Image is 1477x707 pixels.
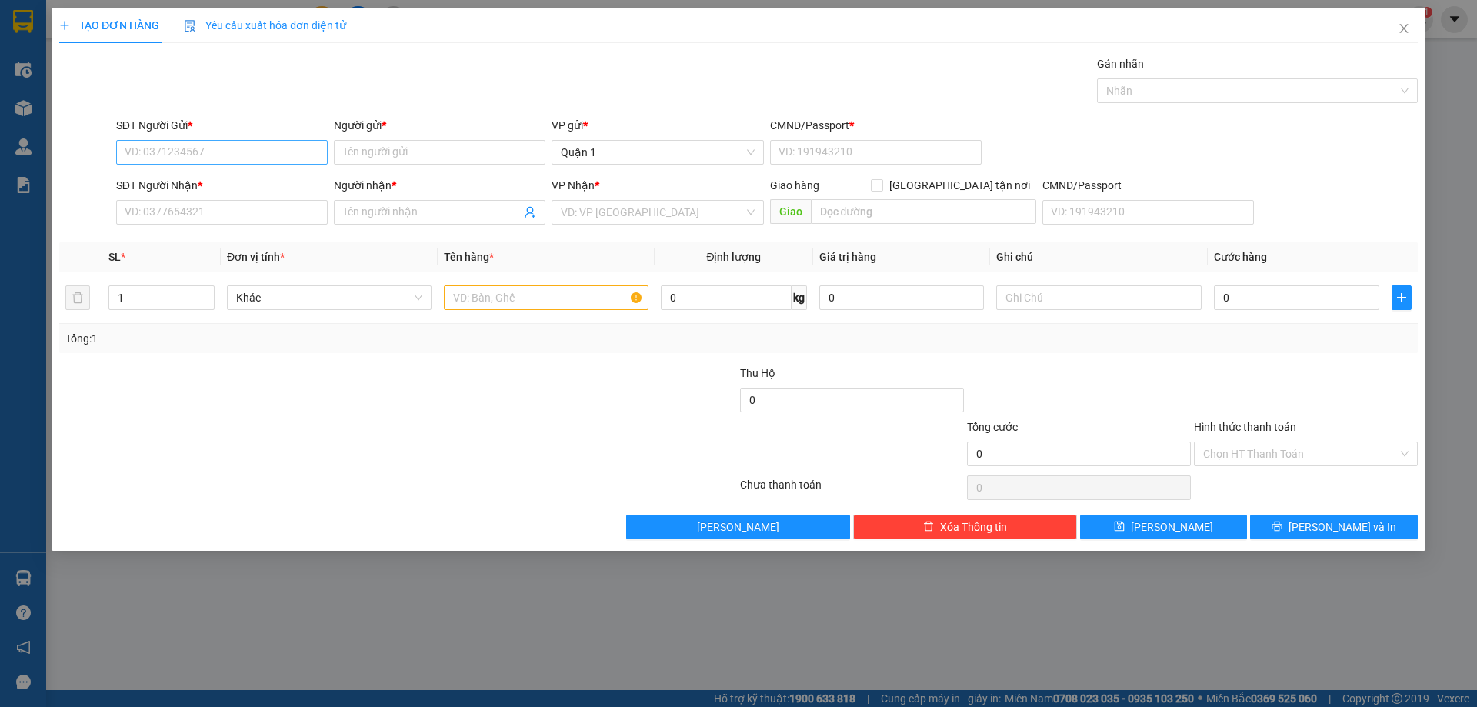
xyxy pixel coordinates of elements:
[792,285,807,310] span: kg
[116,117,328,134] div: SĐT Người Gửi
[129,73,212,92] li: (c) 2017
[770,179,819,192] span: Giao hàng
[819,285,985,310] input: 0
[334,117,545,134] div: Người gửi
[65,285,90,310] button: delete
[1132,519,1214,535] span: [PERSON_NAME]
[1392,285,1412,310] button: plus
[698,519,780,535] span: [PERSON_NAME]
[525,206,537,218] span: user-add
[552,179,595,192] span: VP Nhận
[552,117,764,134] div: VP gửi
[236,286,422,309] span: Khác
[184,20,196,32] img: icon
[991,242,1208,272] th: Ghi chú
[770,117,982,134] div: CMND/Passport
[1042,177,1254,194] div: CMND/Passport
[1115,521,1125,533] span: save
[707,251,762,263] span: Định lượng
[59,20,70,31] span: plus
[627,515,851,539] button: [PERSON_NAME]
[1289,519,1396,535] span: [PERSON_NAME] và In
[227,251,285,263] span: Đơn vị tính
[59,19,159,32] span: TẠO ĐƠN HÀNG
[1194,421,1296,433] label: Hình thức thanh toán
[562,141,755,164] span: Quận 1
[108,251,121,263] span: SL
[1272,521,1282,533] span: printer
[997,285,1202,310] input: Ghi Chú
[19,99,56,172] b: Trà Lan Viên
[184,19,346,32] span: Yêu cầu xuất hóa đơn điện tử
[116,177,328,194] div: SĐT Người Nhận
[740,367,775,379] span: Thu Hộ
[1382,8,1425,51] button: Close
[129,58,212,71] b: [DOMAIN_NAME]
[967,421,1018,433] span: Tổng cước
[923,521,934,533] span: delete
[883,177,1036,194] span: [GEOGRAPHIC_DATA] tận nơi
[65,330,570,347] div: Tổng: 1
[444,285,648,310] input: VD: Bàn, Ghế
[770,199,811,224] span: Giao
[940,519,1007,535] span: Xóa Thông tin
[819,251,876,263] span: Giá trị hàng
[811,199,1036,224] input: Dọc đường
[1080,515,1247,539] button: save[PERSON_NAME]
[95,22,152,175] b: Trà Lan Viên - Gửi khách hàng
[854,515,1078,539] button: deleteXóa Thông tin
[1214,251,1267,263] span: Cước hàng
[167,19,204,56] img: logo.jpg
[1097,58,1144,70] label: Gán nhãn
[1398,22,1410,35] span: close
[1392,292,1411,304] span: plus
[738,476,965,503] div: Chưa thanh toán
[334,177,545,194] div: Người nhận
[1251,515,1418,539] button: printer[PERSON_NAME] và In
[444,251,494,263] span: Tên hàng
